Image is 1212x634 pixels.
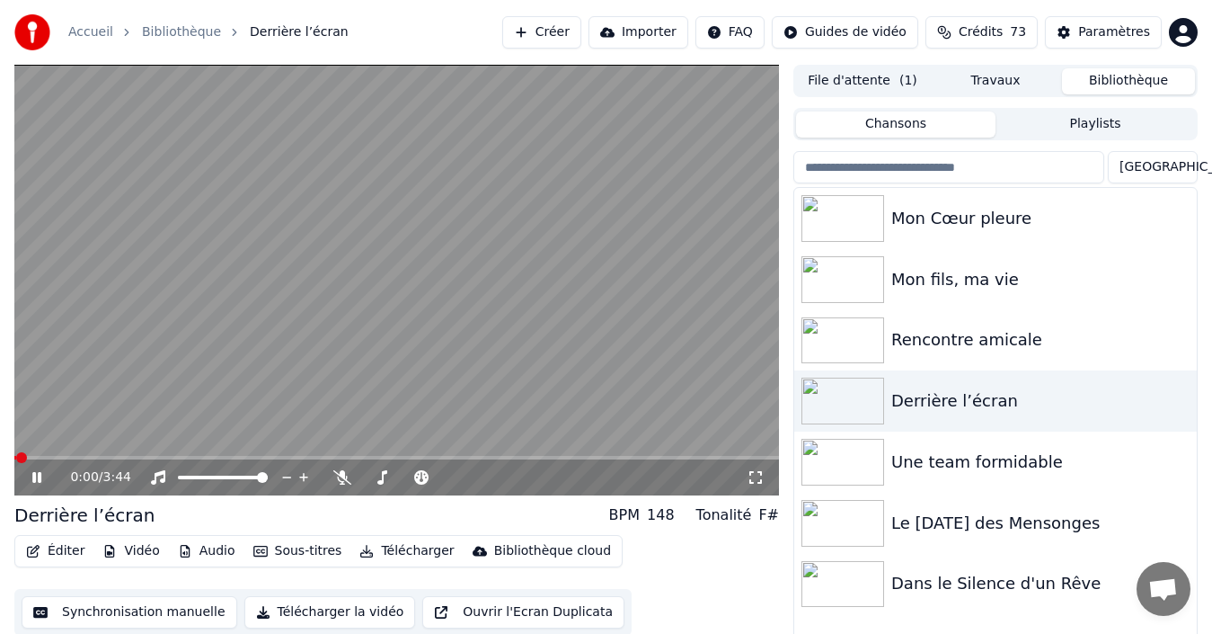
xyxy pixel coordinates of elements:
[1137,562,1190,616] div: Ouvrir le chat
[772,16,918,49] button: Guides de vidéo
[891,571,1190,596] div: Dans le Silence d'un Rêve
[142,23,221,41] a: Bibliothèque
[891,327,1190,353] div: Rencontre amicale
[995,112,1195,138] button: Playlists
[171,539,243,564] button: Audio
[695,16,765,49] button: FAQ
[19,539,92,564] button: Éditer
[1010,23,1026,41] span: 73
[14,14,50,50] img: youka
[70,469,98,487] span: 0:00
[1078,23,1150,41] div: Paramètres
[14,503,155,528] div: Derrière l’écran
[68,23,113,41] a: Accueil
[929,68,1062,94] button: Travaux
[22,596,237,629] button: Synchronisation manuelle
[696,505,752,526] div: Tonalité
[103,469,131,487] span: 3:44
[758,505,779,526] div: F#
[250,23,349,41] span: Derrière l’écran
[588,16,688,49] button: Importer
[494,542,611,560] div: Bibliothèque cloud
[891,511,1190,536] div: Le [DATE] des Mensonges
[891,450,1190,475] div: Une team formidable
[95,539,166,564] button: Vidéo
[68,23,349,41] nav: breadcrumb
[244,596,416,629] button: Télécharger la vidéo
[647,505,675,526] div: 148
[891,388,1190,414] div: Derrière l’écran
[502,16,581,49] button: Créer
[352,539,461,564] button: Télécharger
[1062,68,1195,94] button: Bibliothèque
[796,112,995,138] button: Chansons
[1045,16,1162,49] button: Paramètres
[70,469,113,487] div: /
[422,596,624,629] button: Ouvrir l'Ecran Duplicata
[899,72,917,90] span: ( 1 )
[246,539,349,564] button: Sous-titres
[609,505,640,526] div: BPM
[925,16,1038,49] button: Crédits73
[891,267,1190,292] div: Mon fils, ma vie
[796,68,929,94] button: File d'attente
[959,23,1003,41] span: Crédits
[891,206,1190,231] div: Mon Cœur pleure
